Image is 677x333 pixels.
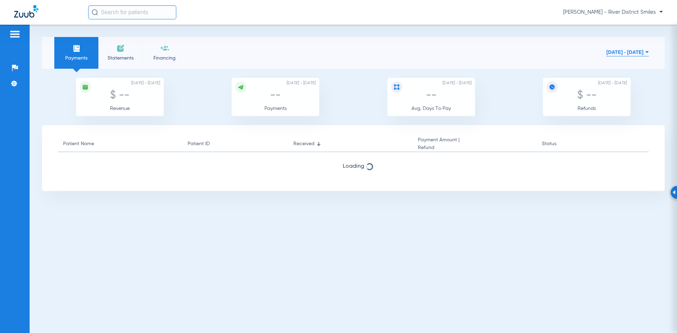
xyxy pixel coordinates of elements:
span: [DATE] - [DATE] [598,80,627,87]
div: Received [293,140,407,148]
span: Revenue [110,106,130,111]
img: payments icon [72,44,81,53]
span: [DATE] - [DATE] [287,80,316,87]
span: Refunds [578,106,596,111]
div: Patient Name [63,140,94,148]
span: [PERSON_NAME] - River District Smiles [563,9,663,16]
span: $ -- [577,90,597,101]
span: Financing [148,55,181,62]
img: Arrow [672,190,676,195]
div: Received [293,140,315,148]
img: financing icon [160,44,169,53]
img: icon [549,84,555,90]
span: -- [270,90,281,101]
div: Status [542,140,625,148]
img: Search Icon [92,9,98,16]
img: icon [238,84,244,90]
div: Payment Amount | [418,136,459,152]
img: hamburger-icon [9,30,20,38]
span: Loading [58,163,649,170]
button: [DATE] - [DATE] [606,45,649,59]
span: [DATE] - [DATE] [443,80,471,87]
span: [DATE] - [DATE] [131,80,160,87]
span: Statements [104,55,137,62]
img: invoices icon [116,44,125,53]
div: Payment Amount |Refund [418,136,532,152]
span: -- [426,90,437,101]
img: Zuub Logo [14,5,38,18]
span: Avg. Days To Pay [411,106,451,111]
div: Patient ID [188,140,283,148]
span: Payments [264,106,287,111]
img: icon [82,84,89,90]
div: Patient Name [63,140,177,148]
img: icon [394,84,400,90]
div: Patient ID [188,140,210,148]
span: $ -- [110,90,129,101]
span: Payments [60,55,93,62]
input: Search for patients [88,5,176,19]
span: Refund [418,144,459,152]
div: Status [542,140,556,148]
